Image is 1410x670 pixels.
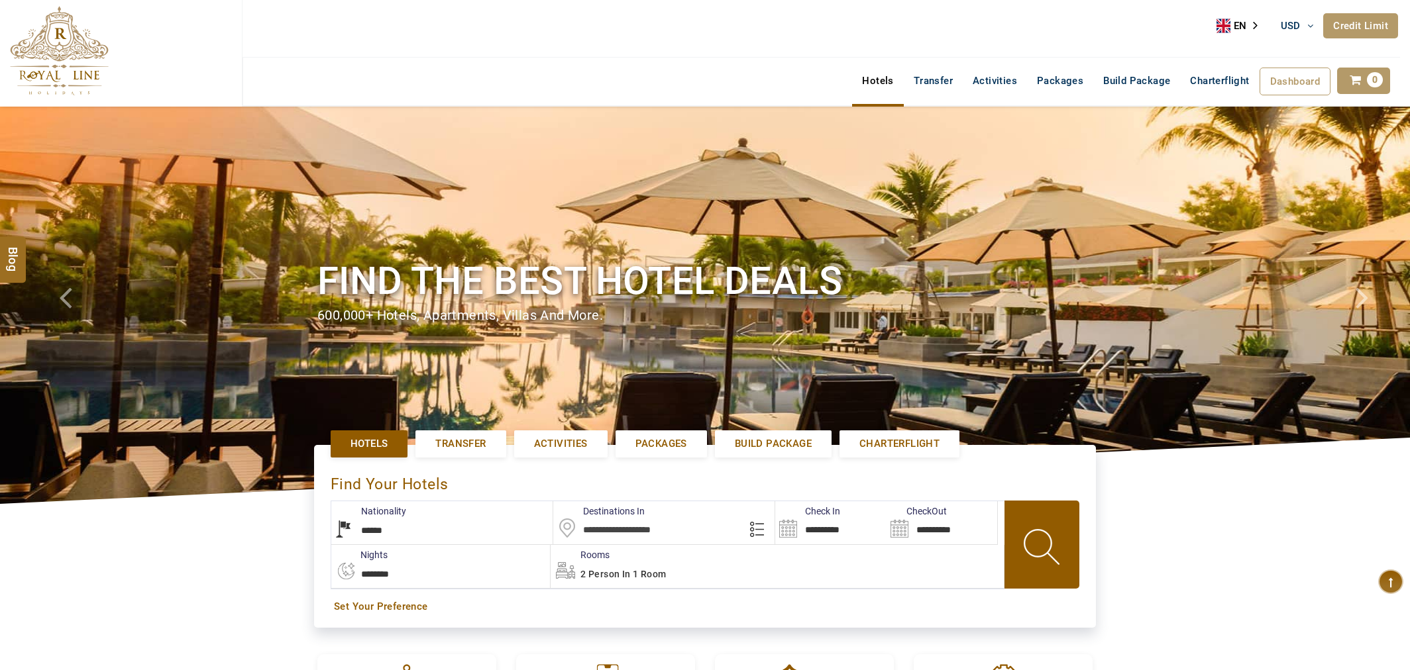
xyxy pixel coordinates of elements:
a: Build Package [1093,68,1180,94]
span: Activities [534,437,588,451]
a: Transfer [904,68,963,94]
input: Search [775,501,886,544]
a: Credit Limit [1323,13,1398,38]
div: Find Your Hotels [331,461,1079,501]
span: USD [1281,20,1301,32]
div: 600,000+ hotels, apartments, villas and more. [317,306,1093,325]
div: Language [1217,16,1267,36]
a: Activities [514,430,608,457]
input: Search [887,501,997,544]
span: 2 Person in 1 Room [580,569,666,579]
a: Charterflight [1180,68,1259,94]
a: Transfer [415,430,506,457]
span: Blog [5,246,22,258]
a: 0 [1337,68,1390,94]
aside: Language selected: English [1217,16,1267,36]
label: Destinations In [553,504,645,518]
span: 0 [1367,72,1383,87]
span: Build Package [735,437,812,451]
label: Rooms [551,548,610,561]
a: Charterflight [840,430,959,457]
a: Set Your Preference [334,600,1076,614]
a: Build Package [715,430,832,457]
span: Charterflight [1190,75,1249,87]
span: Transfer [435,437,486,451]
span: Charterflight [859,437,940,451]
a: Hotels [852,68,903,94]
a: Activities [963,68,1027,94]
span: Dashboard [1270,75,1321,87]
a: EN [1217,16,1267,36]
label: Check In [775,504,840,518]
label: nights [331,548,388,561]
a: Packages [616,430,707,457]
label: Nationality [331,504,406,518]
h1: Find the best hotel deals [317,256,1093,306]
span: Packages [635,437,687,451]
img: The Royal Line Holidays [10,6,109,95]
a: Hotels [331,430,407,457]
span: Hotels [351,437,388,451]
label: CheckOut [887,504,947,518]
a: Packages [1027,68,1093,94]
